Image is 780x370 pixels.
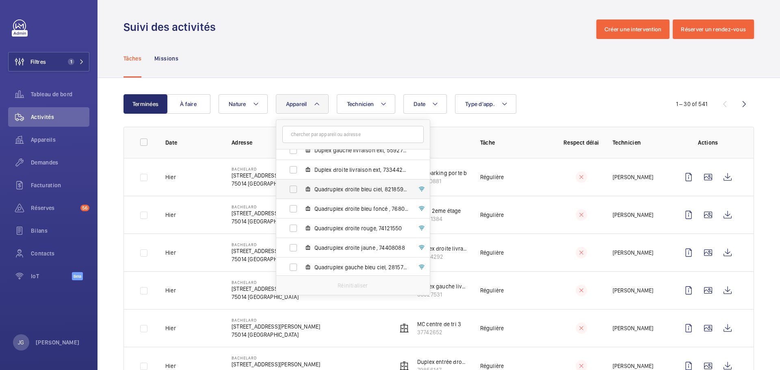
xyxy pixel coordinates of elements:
[232,285,320,293] p: [STREET_ADDRESS][PERSON_NAME]
[417,358,467,366] p: Duplex entrée droite
[68,58,74,65] span: 1
[417,207,461,215] p: Epmr 2eme étage
[154,54,178,63] p: Missions
[403,94,447,114] button: Date
[417,169,467,177] p: Asc parking porte b
[232,280,320,285] p: Bachelard
[31,272,72,280] span: IoT
[337,94,396,114] button: Technicien
[338,281,368,290] p: Réinitialiser
[613,286,653,294] p: [PERSON_NAME]
[31,249,89,257] span: Contacts
[417,215,461,223] p: 23461384
[480,324,504,332] p: Régulière
[282,126,424,143] input: Chercher par appareil ou adresse
[31,158,89,167] span: Demandes
[417,290,467,299] p: 55927531
[480,138,550,147] p: Tâche
[676,100,707,108] div: 1 – 30 of 541
[232,167,320,171] p: Bachelard
[455,94,516,114] button: Type d'app.
[232,171,320,180] p: [STREET_ADDRESS][PERSON_NAME]
[31,90,89,98] span: Tableau de bord
[613,173,653,181] p: [PERSON_NAME]
[417,282,467,290] p: Duplex gauche livraison ext
[314,166,409,174] span: Duplex droite livraison ext, 73344292
[80,205,89,211] span: 56
[31,136,89,144] span: Appareils
[31,113,89,121] span: Activités
[8,52,89,71] button: Filtres1
[480,362,504,370] p: Régulière
[480,211,504,219] p: Régulière
[232,138,384,147] p: Adresse
[417,177,467,185] p: 24310881
[314,185,409,193] span: Quadruplex droite bleu ciel, 82185941
[31,181,89,189] span: Facturation
[123,94,167,114] button: Terminées
[480,249,504,257] p: Régulière
[165,362,176,370] p: Hier
[563,138,600,147] p: Respect délai
[414,101,425,107] span: Date
[229,101,246,107] span: Nature
[232,331,320,339] p: 75014 [GEOGRAPHIC_DATA]
[232,204,320,209] p: Bachelard
[417,245,467,253] p: Duplex droite livraison ext
[314,205,409,213] span: Quadruplex droite bleu foncé , 76806699
[314,224,409,232] span: Quadruplex droite rouge, 74121550
[399,323,409,333] img: elevator.svg
[31,227,89,235] span: Bilans
[480,286,504,294] p: Régulière
[232,209,320,217] p: [STREET_ADDRESS][PERSON_NAME]
[417,328,461,336] p: 37742652
[232,217,320,225] p: 75014 [GEOGRAPHIC_DATA]
[232,360,320,368] p: [STREET_ADDRESS][PERSON_NAME]
[613,324,653,332] p: [PERSON_NAME]
[165,324,176,332] p: Hier
[30,58,46,66] span: Filtres
[36,338,80,346] p: [PERSON_NAME]
[314,244,409,252] span: Quadruplex droite jaune , 74408088
[679,138,737,147] p: Actions
[417,253,467,261] p: 73344292
[18,338,24,346] p: JG
[613,138,666,147] p: Technicien
[165,138,219,147] p: Date
[219,94,268,114] button: Nature
[314,263,409,271] span: Quadruplex gauche bleu ciel, 28157912
[232,247,320,255] p: [STREET_ADDRESS][PERSON_NAME]
[276,94,329,114] button: Appareil
[232,318,320,322] p: Bachelard
[613,249,653,257] p: [PERSON_NAME]
[232,180,320,188] p: 75014 [GEOGRAPHIC_DATA]
[613,211,653,219] p: [PERSON_NAME]
[232,242,320,247] p: Bachelard
[286,101,307,107] span: Appareil
[417,320,461,328] p: MC centre de tri 3
[347,101,374,107] span: Technicien
[167,94,210,114] button: À faire
[165,286,176,294] p: Hier
[165,249,176,257] p: Hier
[613,362,653,370] p: [PERSON_NAME]
[31,204,77,212] span: Réserves
[673,19,754,39] button: Réserver un rendez-vous
[232,255,320,263] p: 75014 [GEOGRAPHIC_DATA]
[165,173,176,181] p: Hier
[480,173,504,181] p: Régulière
[465,101,495,107] span: Type d'app.
[596,19,670,39] button: Créer une intervention
[232,355,320,360] p: Bachelard
[232,322,320,331] p: [STREET_ADDRESS][PERSON_NAME]
[314,146,409,154] span: Duplex gauche livraison ext, 55927531
[397,138,467,147] p: Appareil
[72,272,83,280] span: Beta
[123,54,141,63] p: Tâches
[232,293,320,301] p: 75014 [GEOGRAPHIC_DATA]
[165,211,176,219] p: Hier
[123,19,221,35] h1: Suivi des activités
